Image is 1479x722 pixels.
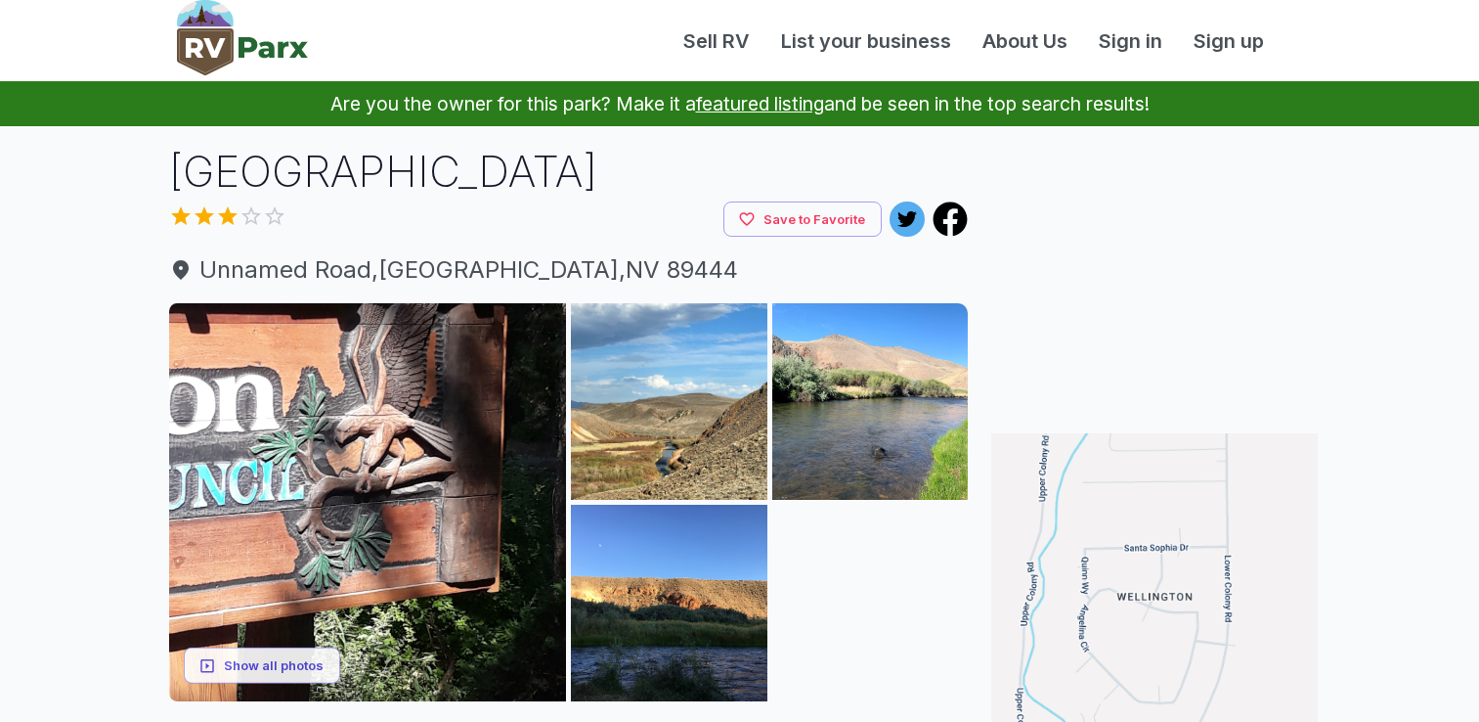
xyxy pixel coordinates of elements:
img: AAcXr8rfAWqe1uWTKTHesA-swFbOu1mOLIUedY39A2XrJgL0J9tNme8PjhU-joiqerqbpYfk4gMY7VeNIZO-59-sQ0iv8uthY... [772,505,969,701]
button: Save to Favorite [723,202,882,238]
a: List your business [765,26,967,56]
a: Sign in [1083,26,1178,56]
a: About Us [967,26,1083,56]
a: Sign up [1178,26,1280,56]
iframe: Advertisement [991,142,1318,386]
img: AAcXr8qlbG6vtcSS5d1WNaQvnmm49vxKsg5S00wSyErzy5NsGjCfolSmH_w6ytro_IY-0k6s_2q9HD8RnizWj42kmDJ-xGQm5... [571,505,767,701]
a: Unnamed Road,[GEOGRAPHIC_DATA],NV 89444 [169,252,969,288]
img: AAcXr8qFsjEaWBM2FKQSPLcs1X9oyfdjSZQugvsSm3NsA0vqHMFTsK1pjANb9mCShKZZVvOvGGB-e8HG3HgO0ZTLAmopEl7Zy... [772,303,969,500]
a: Sell RV [668,26,765,56]
span: Unnamed Road , [GEOGRAPHIC_DATA] , NV 89444 [169,252,969,288]
p: Are you the owner for this park? Make it a and be seen in the top search results! [23,81,1456,126]
h1: [GEOGRAPHIC_DATA] [169,142,969,202]
img: AAcXr8oTKaiECzOG1x2y6N-8xqI3YRj-cBGbG5cd4BTS6Uw3zn80MGXzIl6fiLYfh86GqiwHDOw6TvE3UvCdLAJoDgi-6MRhC... [571,303,767,500]
button: Show all photos [184,648,340,684]
a: featured listing [696,92,824,115]
img: AAcXr8p0YewaZ5xBLVndjNuxvMSYfpB7YtrKokc1PBnyKetsWIgUwwUJ7lzsVIEYd2DgXU7cxrZWNDTcD06SagfubMtMpHegH... [169,303,567,701]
